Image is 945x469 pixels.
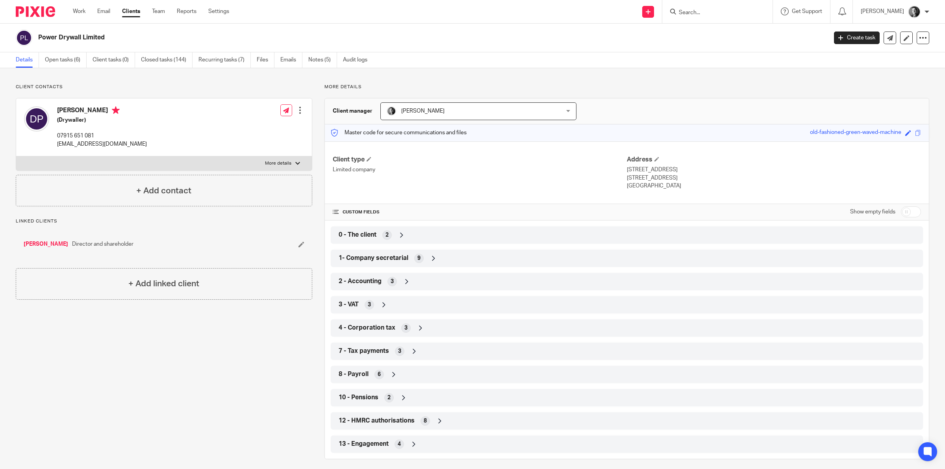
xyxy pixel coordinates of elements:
a: Work [73,7,85,15]
span: 4 [398,440,401,448]
p: Limited company [333,166,627,174]
span: 8 - Payroll [339,370,369,378]
span: 13 - Engagement [339,440,389,448]
span: 6 [378,371,381,378]
a: Clients [122,7,140,15]
span: Get Support [792,9,822,14]
img: DSC_9061-3.jpg [908,6,921,18]
h5: (Drywaller) [57,116,147,124]
h4: + Add linked client [128,278,199,290]
input: Search [678,9,749,17]
img: svg%3E [24,106,49,132]
a: Details [16,52,39,68]
a: Audit logs [343,52,373,68]
a: Reports [177,7,196,15]
p: [STREET_ADDRESS] [627,174,921,182]
img: DSC_9061-3.jpg [387,106,396,116]
span: 3 [398,347,401,355]
span: [PERSON_NAME] [401,108,445,114]
span: 2 [385,231,389,239]
span: Director and shareholder [72,240,133,248]
h4: [PERSON_NAME] [57,106,147,116]
span: 1- Company secretarial [339,254,408,262]
span: 2 - Accounting [339,277,382,285]
p: [PERSON_NAME] [861,7,904,15]
span: 3 - VAT [339,300,359,309]
h4: + Add contact [136,185,191,197]
a: Emails [280,52,302,68]
span: 3 [391,278,394,285]
p: 07915 651 081 [57,132,147,140]
h2: Power Drywall Limited [38,33,665,42]
div: old-fashioned-green-waved-machine [810,128,901,137]
a: Team [152,7,165,15]
p: Linked clients [16,218,312,224]
span: 0 - The client [339,231,376,239]
p: More details [265,160,291,167]
a: Recurring tasks (7) [198,52,251,68]
img: svg%3E [16,30,32,46]
span: 4 - Corporation tax [339,324,395,332]
a: Files [257,52,274,68]
span: 10 - Pensions [339,393,378,402]
a: Notes (5) [308,52,337,68]
span: 8 [424,417,427,425]
a: Client tasks (0) [93,52,135,68]
a: [PERSON_NAME] [24,240,68,248]
span: 7 - Tax payments [339,347,389,355]
h4: CUSTOM FIELDS [333,209,627,215]
p: Master code for secure communications and files [331,129,467,137]
label: Show empty fields [850,208,895,216]
a: Create task [834,32,880,44]
a: Settings [208,7,229,15]
img: Pixie [16,6,55,17]
p: [EMAIL_ADDRESS][DOMAIN_NAME] [57,140,147,148]
span: 3 [368,301,371,309]
span: 9 [417,254,421,262]
h4: Address [627,156,921,164]
span: 3 [404,324,408,332]
span: 12 - HMRC authorisations [339,417,415,425]
p: [GEOGRAPHIC_DATA] [627,182,921,190]
p: More details [324,84,929,90]
h4: Client type [333,156,627,164]
a: Open tasks (6) [45,52,87,68]
span: 2 [387,394,391,402]
p: Client contacts [16,84,312,90]
i: Primary [112,106,120,114]
h3: Client manager [333,107,372,115]
p: [STREET_ADDRESS] [627,166,921,174]
a: Closed tasks (144) [141,52,193,68]
a: Email [97,7,110,15]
